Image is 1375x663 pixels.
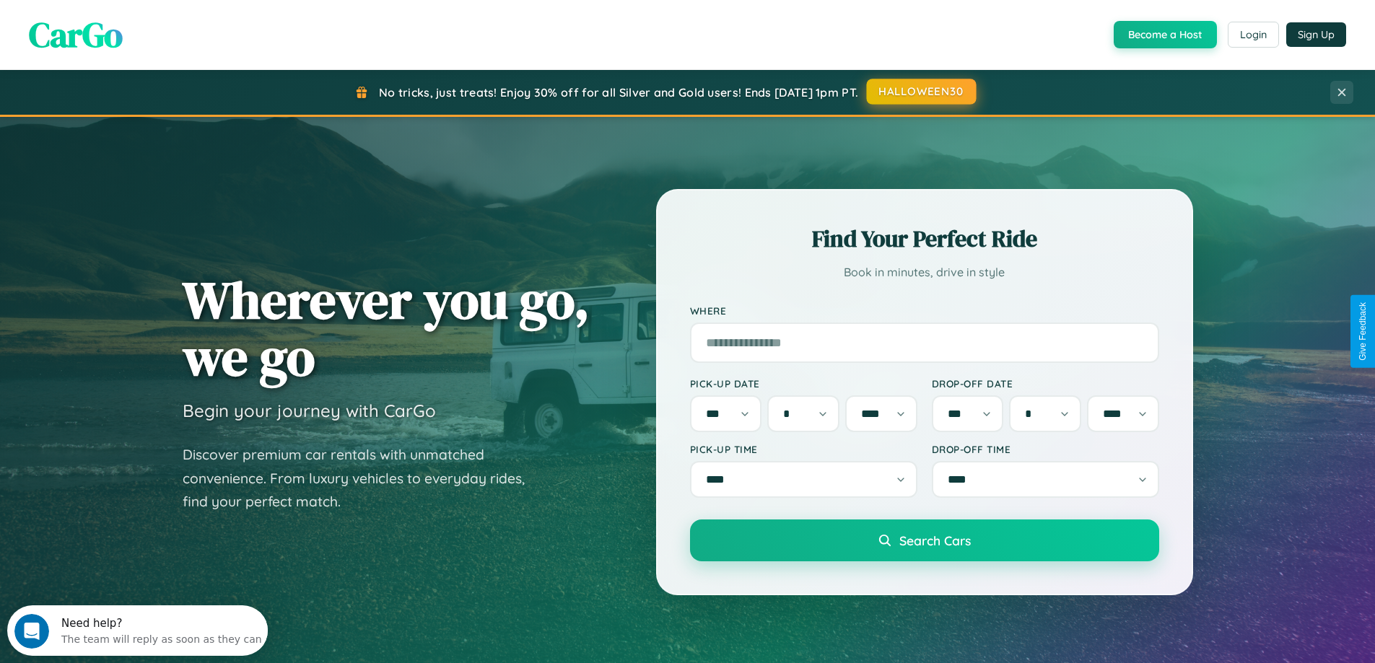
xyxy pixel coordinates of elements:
[6,6,269,45] div: Open Intercom Messenger
[690,262,1159,283] p: Book in minutes, drive in style
[7,605,268,656] iframe: Intercom live chat discovery launcher
[1114,21,1217,48] button: Become a Host
[932,377,1159,390] label: Drop-off Date
[54,12,255,24] div: Need help?
[183,400,436,421] h3: Begin your journey with CarGo
[29,11,123,58] span: CarGo
[690,377,917,390] label: Pick-up Date
[14,614,49,649] iframe: Intercom live chat
[690,223,1159,255] h2: Find Your Perfect Ride
[867,79,977,105] button: HALLOWEEN30
[899,532,971,548] span: Search Cars
[690,304,1159,317] label: Where
[183,443,544,514] p: Discover premium car rentals with unmatched convenience. From luxury vehicles to everyday rides, ...
[183,271,590,385] h1: Wherever you go, we go
[1286,22,1346,47] button: Sign Up
[932,443,1159,455] label: Drop-off Time
[1358,302,1368,361] div: Give Feedback
[379,85,858,100] span: No tricks, just treats! Enjoy 30% off for all Silver and Gold users! Ends [DATE] 1pm PT.
[690,519,1159,561] button: Search Cars
[1228,22,1279,48] button: Login
[690,443,917,455] label: Pick-up Time
[54,24,255,39] div: The team will reply as soon as they can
